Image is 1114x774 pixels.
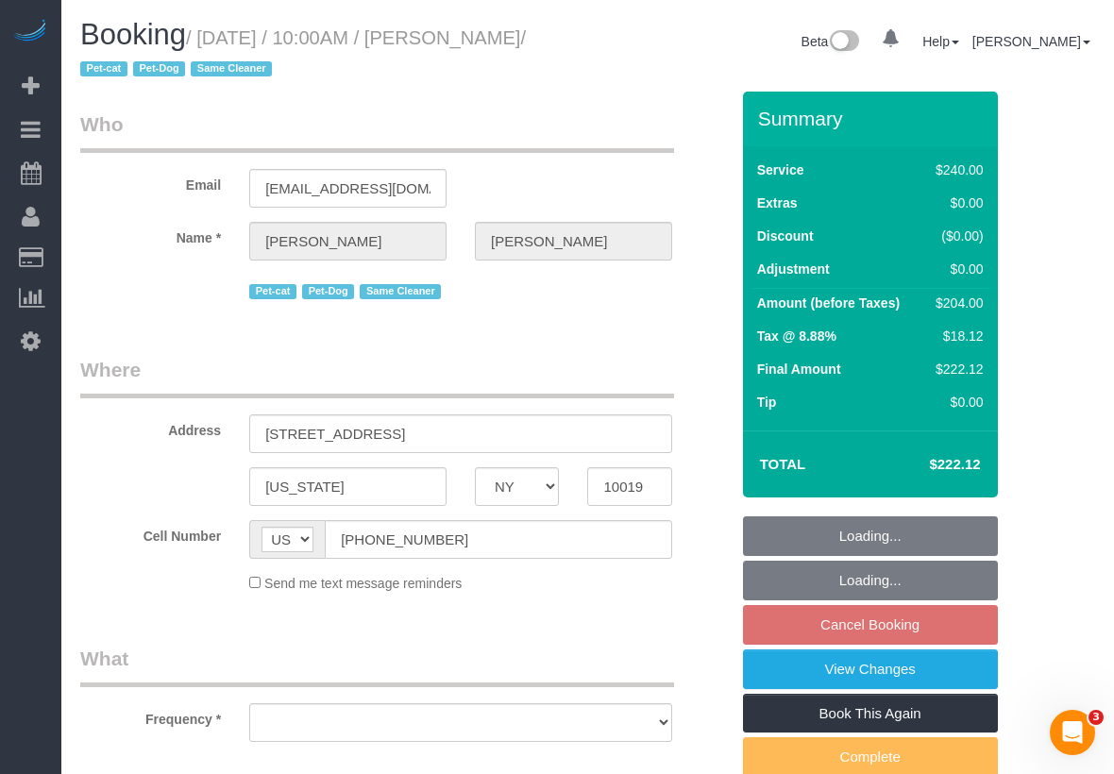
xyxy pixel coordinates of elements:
[928,360,983,379] div: $222.12
[758,108,988,129] h3: Summary
[1089,710,1104,725] span: 3
[743,649,998,689] a: View Changes
[928,193,983,212] div: $0.00
[928,160,983,179] div: $240.00
[66,703,235,729] label: Frequency *
[133,61,185,76] span: Pet-Dog
[972,34,1090,49] a: [PERSON_NAME]
[302,284,354,299] span: Pet-Dog
[66,520,235,546] label: Cell Number
[757,294,900,312] label: Amount (before Taxes)
[928,327,983,345] div: $18.12
[802,34,860,49] a: Beta
[757,160,804,179] label: Service
[757,327,836,345] label: Tax @ 8.88%
[743,694,998,733] a: Book This Again
[757,260,830,278] label: Adjustment
[360,284,441,299] span: Same Cleaner
[191,61,272,76] span: Same Cleaner
[80,18,186,51] span: Booking
[828,30,859,55] img: New interface
[757,393,777,412] label: Tip
[928,227,983,245] div: ($0.00)
[11,19,49,45] img: Automaid Logo
[1050,710,1095,755] iframe: Intercom live chat
[587,467,671,506] input: Zip Code
[757,360,841,379] label: Final Amount
[80,356,674,398] legend: Where
[80,645,674,687] legend: What
[760,456,806,472] strong: Total
[66,222,235,247] label: Name *
[757,193,798,212] label: Extras
[928,393,983,412] div: $0.00
[249,222,447,261] input: First Name
[80,27,526,80] small: / [DATE] / 10:00AM / [PERSON_NAME]
[325,520,672,559] input: Cell Number
[872,457,980,473] h4: $222.12
[249,467,447,506] input: City
[66,169,235,194] label: Email
[249,169,447,208] input: Email
[80,110,674,153] legend: Who
[922,34,959,49] a: Help
[928,260,983,278] div: $0.00
[66,414,235,440] label: Address
[249,284,296,299] span: Pet-cat
[928,294,983,312] div: $204.00
[80,61,127,76] span: Pet-cat
[264,576,462,591] span: Send me text message reminders
[475,222,672,261] input: Last Name
[757,227,814,245] label: Discount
